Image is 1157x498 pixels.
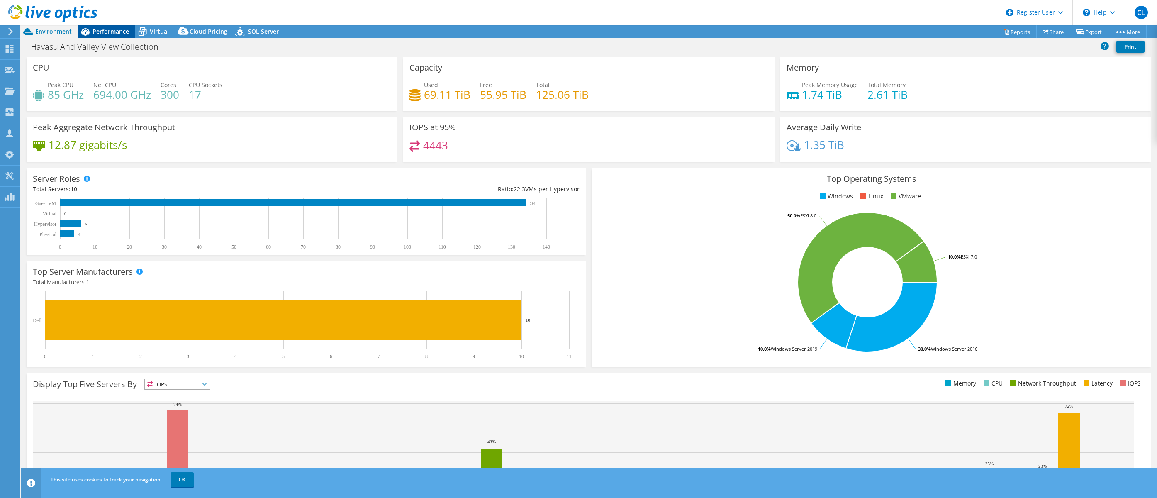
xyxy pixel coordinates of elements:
text: 8 [425,354,428,359]
text: 30 [162,244,167,250]
span: Net CPU [93,81,116,89]
text: 134 [530,201,536,205]
span: CL [1135,6,1148,19]
span: Total [536,81,550,89]
a: Share [1036,25,1070,38]
text: 25% [985,461,994,466]
text: 11 [567,354,572,359]
h3: Top Server Manufacturers [33,267,133,276]
div: Ratio: VMs per Hypervisor [306,185,580,194]
span: Peak Memory Usage [802,81,858,89]
text: 5 [282,354,285,359]
h4: 69.11 TiB [424,90,470,99]
text: 0 [64,212,66,216]
span: Used [424,81,438,89]
text: 74% [173,402,182,407]
span: SQL Server [248,27,279,35]
text: 0 [59,244,61,250]
li: VMware [889,192,921,201]
h3: Average Daily Write [787,123,861,132]
h4: 1.35 TiB [804,140,844,149]
text: Dell [33,317,41,323]
li: Windows [818,192,853,201]
span: Performance [93,27,129,35]
text: 43% [487,439,496,444]
h4: 694.00 GHz [93,90,151,99]
text: 90 [370,244,375,250]
text: 10 [526,317,531,322]
text: 120 [473,244,481,250]
text: 0 [44,354,46,359]
h4: 4443 [423,141,448,150]
h3: Top Operating Systems [598,174,1145,183]
text: 80 [336,244,341,250]
text: Virtual [43,211,57,217]
text: 10 [93,244,97,250]
tspan: 10.0% [758,346,771,352]
span: This site uses cookies to track your navigation. [51,476,162,483]
a: Export [1070,25,1108,38]
span: 1 [86,278,89,286]
li: CPU [982,379,1003,388]
tspan: 10.0% [948,254,961,260]
tspan: 50.0% [787,212,800,219]
h4: 85 GHz [48,90,84,99]
text: 50 [231,244,236,250]
span: Total Memory [867,81,906,89]
h4: 55.95 TiB [480,90,526,99]
h4: 1.74 TiB [802,90,858,99]
tspan: ESXi 8.0 [800,212,816,219]
span: Cloud Pricing [190,27,227,35]
span: 22.3 [514,185,525,193]
span: CPU Sockets [189,81,222,89]
a: Print [1116,41,1145,53]
h4: 125.06 TiB [536,90,589,99]
span: Virtual [150,27,169,35]
text: 6 [330,354,332,359]
li: Memory [943,379,976,388]
h4: 12.87 gigabits/s [49,140,127,149]
a: Reports [997,25,1037,38]
text: 100 [404,244,411,250]
text: 9 [473,354,475,359]
h4: 300 [161,90,179,99]
text: 40 [197,244,202,250]
text: 20 [127,244,132,250]
span: Environment [35,27,72,35]
text: 130 [508,244,515,250]
text: 140 [543,244,550,250]
text: 4 [78,232,80,237]
text: 60 [266,244,271,250]
text: Physical [39,232,56,237]
h1: Havasu And Valley View Collection [27,42,171,51]
h4: 2.61 TiB [867,90,908,99]
tspan: Windows Server 2016 [931,346,977,352]
span: IOPS [145,379,210,389]
text: 70 [301,244,306,250]
a: OK [171,472,194,487]
text: 110 [438,244,446,250]
text: 7 [378,354,380,359]
h3: Capacity [409,63,442,72]
span: Peak CPU [48,81,73,89]
tspan: ESXi 7.0 [961,254,977,260]
span: Cores [161,81,176,89]
h4: Total Manufacturers: [33,278,580,287]
text: 72% [1065,403,1073,408]
text: 23% [1038,464,1047,469]
li: Latency [1081,379,1113,388]
text: 3 [187,354,189,359]
text: 1 [92,354,94,359]
text: Hypervisor [34,221,56,227]
text: 10 [519,354,524,359]
h3: IOPS at 95% [409,123,456,132]
h4: 17 [189,90,222,99]
li: Linux [858,192,883,201]
div: Total Servers: [33,185,306,194]
text: 4 [234,354,237,359]
h3: Peak Aggregate Network Throughput [33,123,175,132]
tspan: 30.0% [918,346,931,352]
span: 10 [71,185,77,193]
li: IOPS [1118,379,1141,388]
h3: Server Roles [33,174,80,183]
